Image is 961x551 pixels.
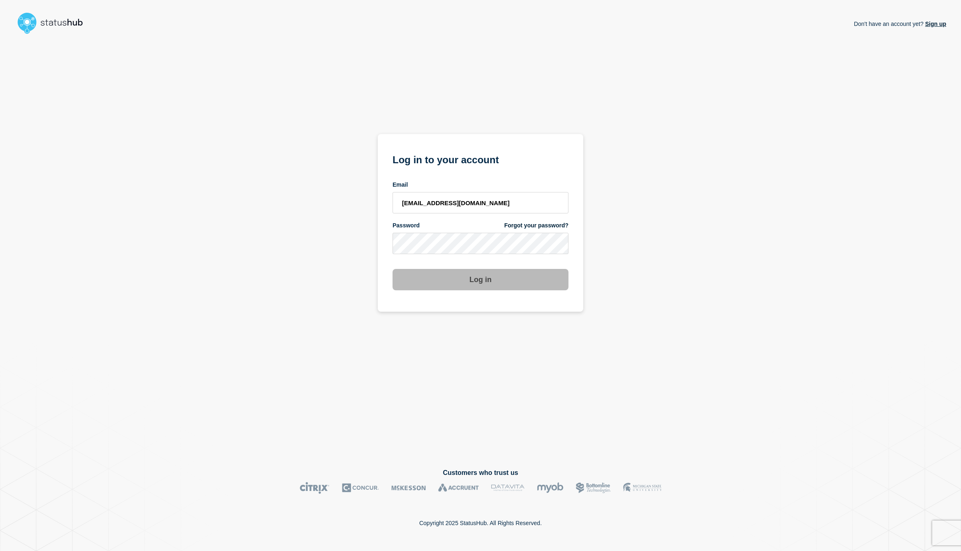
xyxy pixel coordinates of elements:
span: Password [393,222,420,229]
input: password input [393,233,568,254]
a: Sign up [924,21,946,27]
img: myob logo [537,482,564,494]
h1: Log in to your account [393,151,568,167]
button: Log in [393,269,568,290]
img: DataVita logo [491,482,524,494]
span: Email [393,181,408,189]
input: email input [393,192,568,213]
p: Copyright 2025 StatusHub. All Rights Reserved. [419,520,542,526]
img: Accruent logo [438,482,479,494]
img: Bottomline logo [576,482,611,494]
img: MSU logo [623,482,661,494]
a: Forgot your password? [504,222,568,229]
p: Don't have an account yet? [854,14,946,34]
img: Citrix logo [300,482,330,494]
img: McKesson logo [391,482,426,494]
h2: Customers who trust us [15,469,946,477]
img: StatusHub logo [15,10,93,36]
img: Concur logo [342,482,379,494]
